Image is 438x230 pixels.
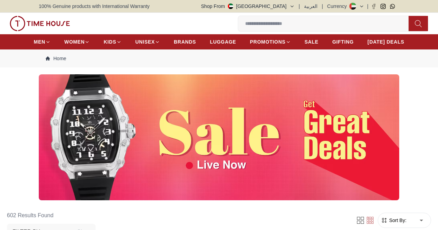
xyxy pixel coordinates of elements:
[367,38,404,45] span: [DATE] DEALS
[327,3,350,10] div: Currency
[104,38,116,45] span: KIDS
[250,36,291,48] a: PROMOTIONS
[304,3,318,10] button: العربية
[250,38,286,45] span: PROMOTIONS
[34,38,45,45] span: MEN
[322,3,323,10] span: |
[174,36,196,48] a: BRANDS
[299,3,300,10] span: |
[210,38,236,45] span: LUGGAGE
[332,36,354,48] a: GIFTING
[104,36,121,48] a: KIDS
[332,38,354,45] span: GIFTING
[39,74,399,200] img: ...
[371,4,376,9] a: Facebook
[390,4,395,9] a: Whatsapp
[210,36,236,48] a: LUGGAGE
[367,3,368,10] span: |
[201,3,295,10] button: Shop From[GEOGRAPHIC_DATA]
[64,36,90,48] a: WOMEN
[174,38,196,45] span: BRANDS
[135,38,155,45] span: UNISEX
[46,55,66,62] a: Home
[39,49,399,67] nav: Breadcrumb
[305,36,319,48] a: SALE
[64,38,85,45] span: WOMEN
[135,36,160,48] a: UNISEX
[34,36,51,48] a: MEN
[388,217,406,224] span: Sort By:
[367,36,404,48] a: [DATE] DEALS
[381,217,406,224] button: Sort By:
[305,38,319,45] span: SALE
[10,16,70,31] img: ...
[228,3,233,9] img: United Arab Emirates
[381,4,386,9] a: Instagram
[39,3,150,10] span: 100% Genuine products with International Warranty
[7,207,96,224] h6: 602 Results Found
